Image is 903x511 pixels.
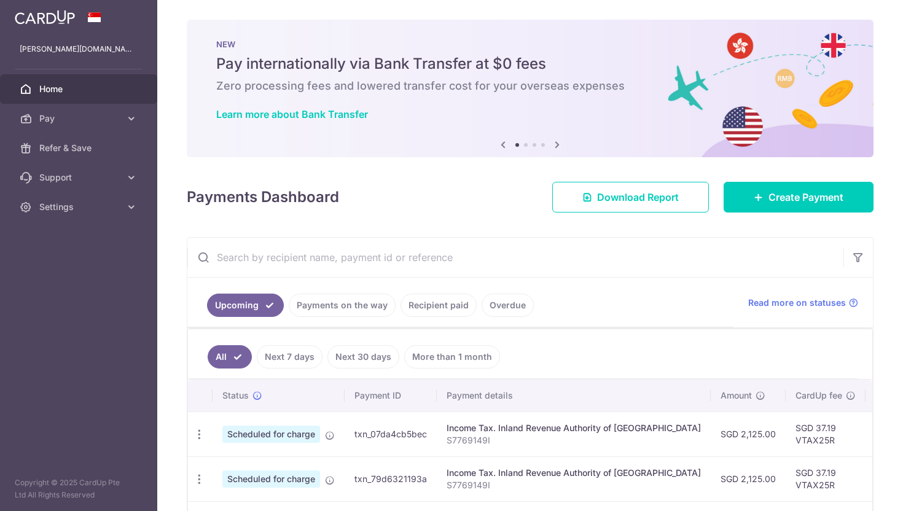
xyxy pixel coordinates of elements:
[39,142,120,154] span: Refer & Save
[208,345,252,369] a: All
[795,389,842,402] span: CardUp fee
[711,412,786,456] td: SGD 2,125.00
[345,456,437,501] td: txn_79d6321193a
[187,20,874,157] img: Bank transfer banner
[207,294,284,317] a: Upcoming
[748,297,846,309] span: Read more on statuses
[447,479,701,491] p: S7769149I
[216,79,844,93] h6: Zero processing fees and lowered transfer cost for your overseas expenses
[216,39,844,49] p: NEW
[345,412,437,456] td: txn_07da4cb5bec
[39,201,120,213] span: Settings
[786,456,866,501] td: SGD 37.19 VTAX25R
[20,43,138,55] p: [PERSON_NAME][DOMAIN_NAME][EMAIL_ADDRESS][PERSON_NAME][DOMAIN_NAME]
[345,380,437,412] th: Payment ID
[597,190,679,205] span: Download Report
[786,412,866,456] td: SGD 37.19 VTAX25R
[437,380,711,412] th: Payment details
[552,182,709,213] a: Download Report
[482,294,534,317] a: Overdue
[401,294,477,317] a: Recipient paid
[768,190,843,205] span: Create Payment
[447,422,701,434] div: Income Tax. Inland Revenue Authority of [GEOGRAPHIC_DATA]
[257,345,322,369] a: Next 7 days
[39,171,120,184] span: Support
[39,112,120,125] span: Pay
[222,426,320,443] span: Scheduled for charge
[222,470,320,488] span: Scheduled for charge
[721,389,752,402] span: Amount
[222,389,249,402] span: Status
[447,434,701,447] p: S7769149I
[187,186,339,208] h4: Payments Dashboard
[216,54,844,74] h5: Pay internationally via Bank Transfer at $0 fees
[327,345,399,369] a: Next 30 days
[724,182,874,213] a: Create Payment
[187,238,843,277] input: Search by recipient name, payment id or reference
[447,467,701,479] div: Income Tax. Inland Revenue Authority of [GEOGRAPHIC_DATA]
[404,345,500,369] a: More than 1 month
[289,294,396,317] a: Payments on the way
[15,10,75,25] img: CardUp
[216,108,368,120] a: Learn more about Bank Transfer
[39,83,120,95] span: Home
[711,456,786,501] td: SGD 2,125.00
[748,297,858,309] a: Read more on statuses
